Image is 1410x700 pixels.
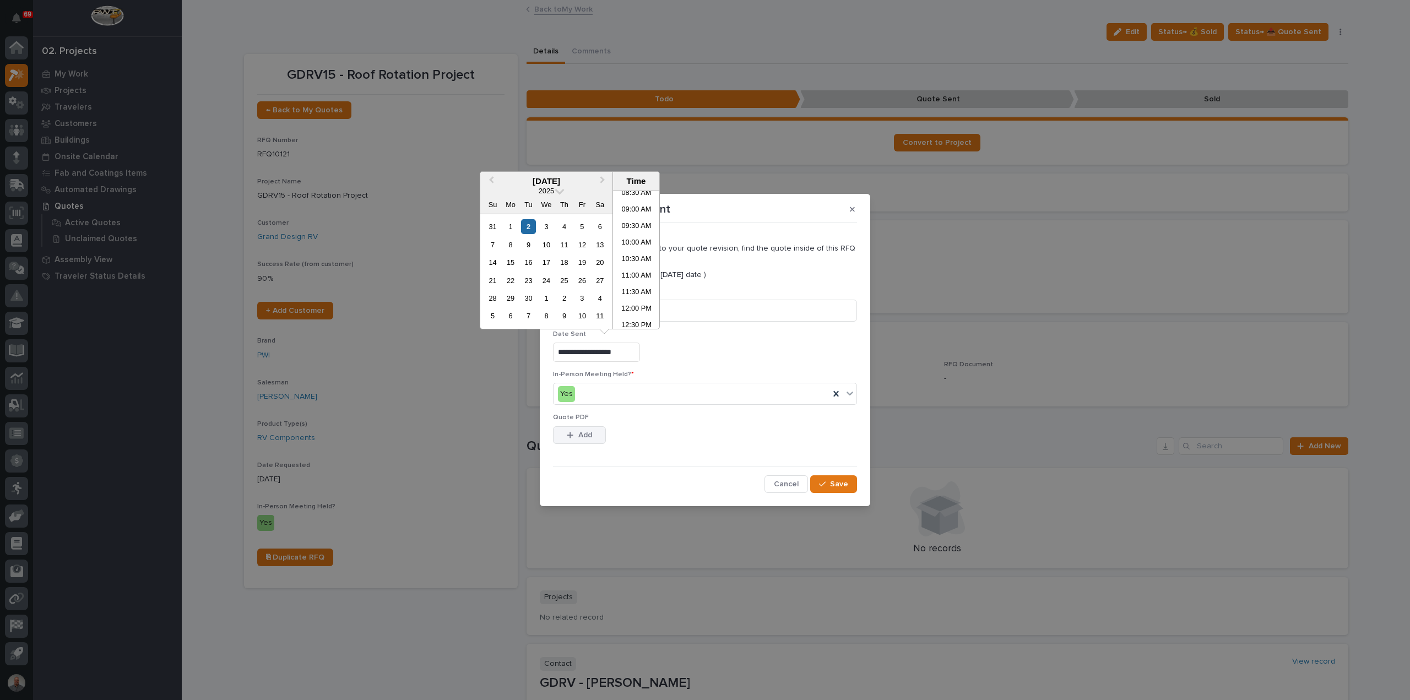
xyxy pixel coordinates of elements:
div: [DATE] [480,176,612,186]
span: Cancel [774,479,799,489]
span: Add [578,430,592,440]
div: Choose Friday, October 10th, 2025 [574,308,589,323]
div: Choose Sunday, October 5th, 2025 [485,308,500,323]
div: Tu [521,197,536,212]
li: 09:30 AM [613,219,660,235]
div: Choose Saturday, September 20th, 2025 [593,255,608,270]
div: Su [485,197,500,212]
div: Choose Friday, September 26th, 2025 [574,273,589,288]
div: Choose Sunday, September 14th, 2025 [485,255,500,270]
div: Choose Monday, September 22nd, 2025 [503,273,518,288]
div: Choose Saturday, October 4th, 2025 [593,291,608,306]
button: Cancel [764,475,808,493]
div: Choose Wednesday, September 17th, 2025 [539,255,554,270]
div: Choose Tuesday, September 30th, 2025 [521,291,536,306]
div: Choose Thursday, September 18th, 2025 [557,255,572,270]
div: Choose Sunday, September 7th, 2025 [485,237,500,252]
div: Choose Friday, September 12th, 2025 [574,237,589,252]
div: Choose Thursday, September 11th, 2025 [557,237,572,252]
span: In-Person Meeting Held? [553,371,634,378]
li: 10:00 AM [613,235,660,252]
div: Choose Saturday, October 11th, 2025 [593,308,608,323]
div: Choose Friday, October 3rd, 2025 [574,291,589,306]
div: Time [616,176,657,186]
div: Choose Wednesday, October 8th, 2025 [539,308,554,323]
button: Add [553,426,606,444]
button: Previous Month [481,173,499,191]
div: Choose Tuesday, October 7th, 2025 [521,308,536,323]
li: 11:30 AM [613,285,660,301]
div: Yes [558,386,575,402]
div: Mo [503,197,518,212]
div: Choose Saturday, September 6th, 2025 [593,219,608,234]
span: Quote PDF [553,414,589,421]
div: Choose Monday, September 15th, 2025 [503,255,518,270]
div: Th [557,197,572,212]
div: Choose Monday, September 1st, 2025 [503,219,518,234]
div: Choose Thursday, September 4th, 2025 [557,219,572,234]
li: 11:00 AM [613,268,660,285]
div: Fr [574,197,589,212]
button: Save [810,475,857,493]
div: Choose Monday, September 8th, 2025 [503,237,518,252]
span: 2025 [539,187,554,195]
div: Choose Saturday, September 13th, 2025 [593,237,608,252]
button: Next Month [595,173,612,191]
div: Choose Sunday, September 21st, 2025 [485,273,500,288]
p: If you wish to add more detail to your quote revision, find the quote inside of this RFQ record. [553,244,857,263]
div: Choose Wednesday, October 1st, 2025 [539,291,554,306]
div: Sa [593,197,608,212]
li: 10:30 AM [613,252,660,268]
div: Choose Thursday, October 9th, 2025 [557,308,572,323]
li: 08:30 AM [613,186,660,202]
div: Choose Tuesday, September 16th, 2025 [521,255,536,270]
li: 09:00 AM [613,202,660,219]
div: Choose Monday, October 6th, 2025 [503,308,518,323]
div: Choose Tuesday, September 23rd, 2025 [521,273,536,288]
div: Choose Wednesday, September 24th, 2025 [539,273,554,288]
div: Choose Friday, September 19th, 2025 [574,255,589,270]
span: Save [830,479,848,489]
div: Choose Sunday, September 28th, 2025 [485,291,500,306]
div: Choose Friday, September 5th, 2025 [574,219,589,234]
li: 12:00 PM [613,301,660,318]
div: Choose Thursday, October 2nd, 2025 [557,291,572,306]
div: Choose Wednesday, September 10th, 2025 [539,237,554,252]
div: We [539,197,554,212]
div: month 2025-09 [484,218,609,325]
div: Choose Saturday, September 27th, 2025 [593,273,608,288]
div: Choose Wednesday, September 3rd, 2025 [539,219,554,234]
div: Choose Tuesday, September 9th, 2025 [521,237,536,252]
div: Choose Monday, September 29th, 2025 [503,291,518,306]
div: Choose Sunday, August 31st, 2025 [485,219,500,234]
li: 12:30 PM [613,318,660,334]
div: Choose Tuesday, September 2nd, 2025 [521,219,536,234]
p: ( Tip: Leave date blank to use [DATE] date ) [553,270,857,280]
div: Choose Thursday, September 25th, 2025 [557,273,572,288]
